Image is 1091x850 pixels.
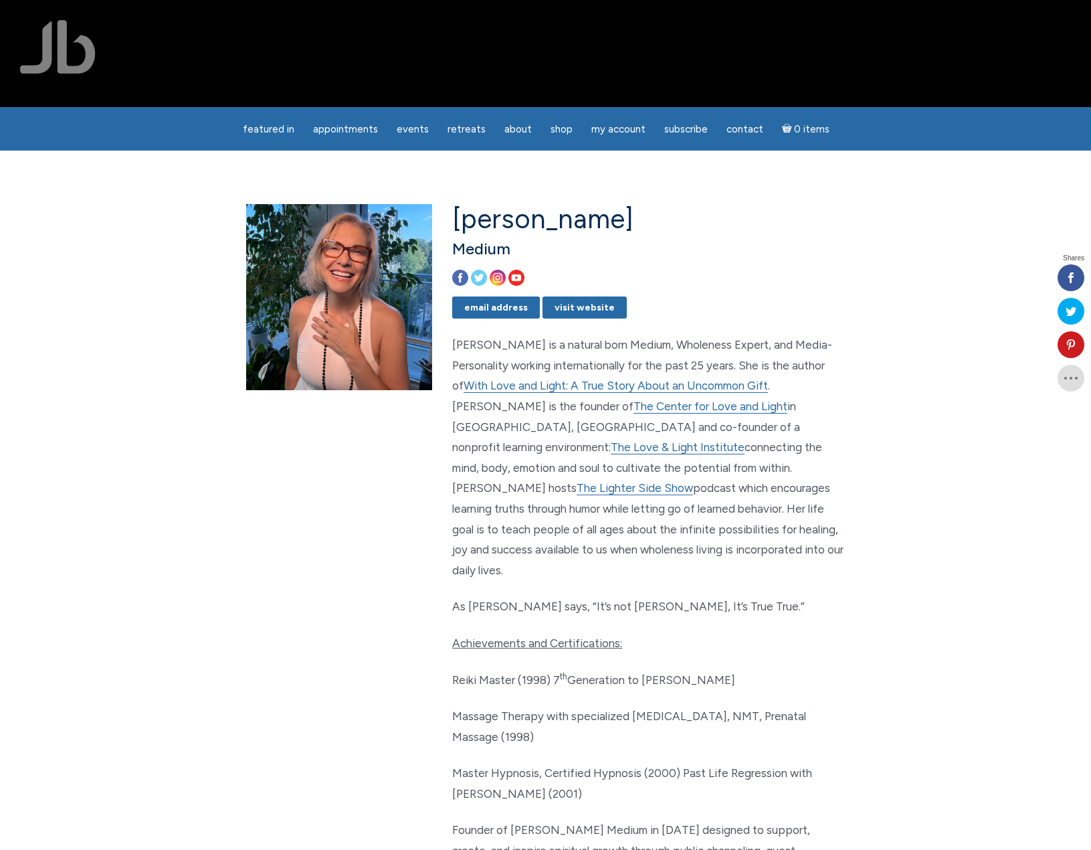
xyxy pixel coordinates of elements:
span: Appointments [313,123,378,135]
img: Jamie Butler. The Everyday Medium [20,20,96,74]
a: visit website [542,296,627,319]
sup: th [560,671,567,681]
img: Facebook [452,270,468,286]
a: With Love and Light: A True Story About an Uncommon Gift [464,379,768,393]
span: Retreats [448,123,486,135]
a: featured in [235,116,302,143]
a: Retreats [439,116,494,143]
p: As [PERSON_NAME] says, “It’s not [PERSON_NAME], It’s True True.” [452,596,845,617]
a: The Center for Love and Light [633,400,787,414]
p: Reiki Master (1998) 7 Generation to [PERSON_NAME] [452,670,845,691]
a: About [496,116,540,143]
p: [PERSON_NAME] is a natural born Medium, Wholeness Expert, and Media-Personality working internati... [452,335,845,580]
span: About [504,123,532,135]
img: Instagram [490,270,506,286]
span: featured in [243,123,294,135]
a: Shop [542,116,581,143]
p: Master Hypnosis, Certified Hypnosis (2000) Past Life Regression with [PERSON_NAME] (2001) [452,763,845,804]
a: email address [452,296,540,319]
i: Cart [782,123,795,135]
p: Massage Therapy with specialized [MEDICAL_DATA], NMT, Prenatal Massage (1998) [452,706,845,747]
a: My Account [583,116,654,143]
span: My Account [591,123,646,135]
span: 0 items [794,124,829,135]
h1: [PERSON_NAME] [452,204,845,234]
a: Contact [718,116,771,143]
a: The Lighter Side Show [577,481,693,495]
u: Achievements and Certifications: [452,636,622,650]
a: Cart0 items [774,115,838,143]
span: Subscribe [664,123,708,135]
span: Contact [726,123,763,135]
a: Subscribe [656,116,716,143]
a: Events [389,116,437,143]
span: Shares [1063,255,1084,262]
span: Shop [551,123,573,135]
img: Jamie Butler [246,204,432,390]
span: Events [397,123,429,135]
a: Appointments [305,116,386,143]
img: YouTube [508,270,524,286]
a: The Love & Light Institute [611,440,745,454]
h6: Medium [452,238,845,260]
img: Twitter [471,270,487,286]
